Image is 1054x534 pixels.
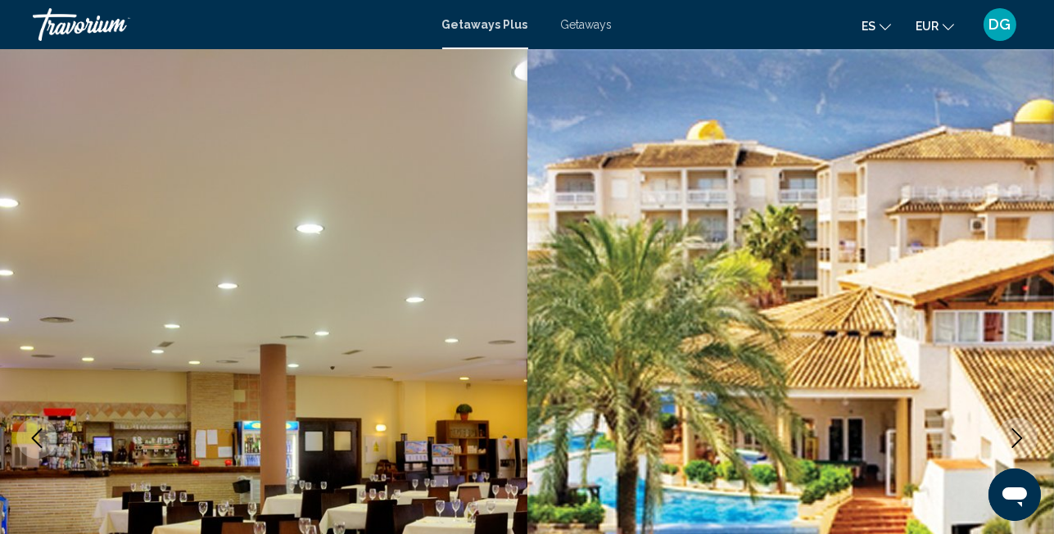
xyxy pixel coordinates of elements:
[997,418,1038,459] button: Next image
[862,14,891,38] button: Change language
[916,20,939,33] span: EUR
[16,418,57,459] button: Previous image
[916,14,954,38] button: Change currency
[989,16,1011,33] span: DG
[988,468,1041,521] iframe: Botón para iniciar la ventana de mensajería
[862,20,875,33] span: es
[33,8,426,41] a: Travorium
[561,18,613,31] a: Getaways
[442,18,528,31] a: Getaways Plus
[979,7,1021,42] button: User Menu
